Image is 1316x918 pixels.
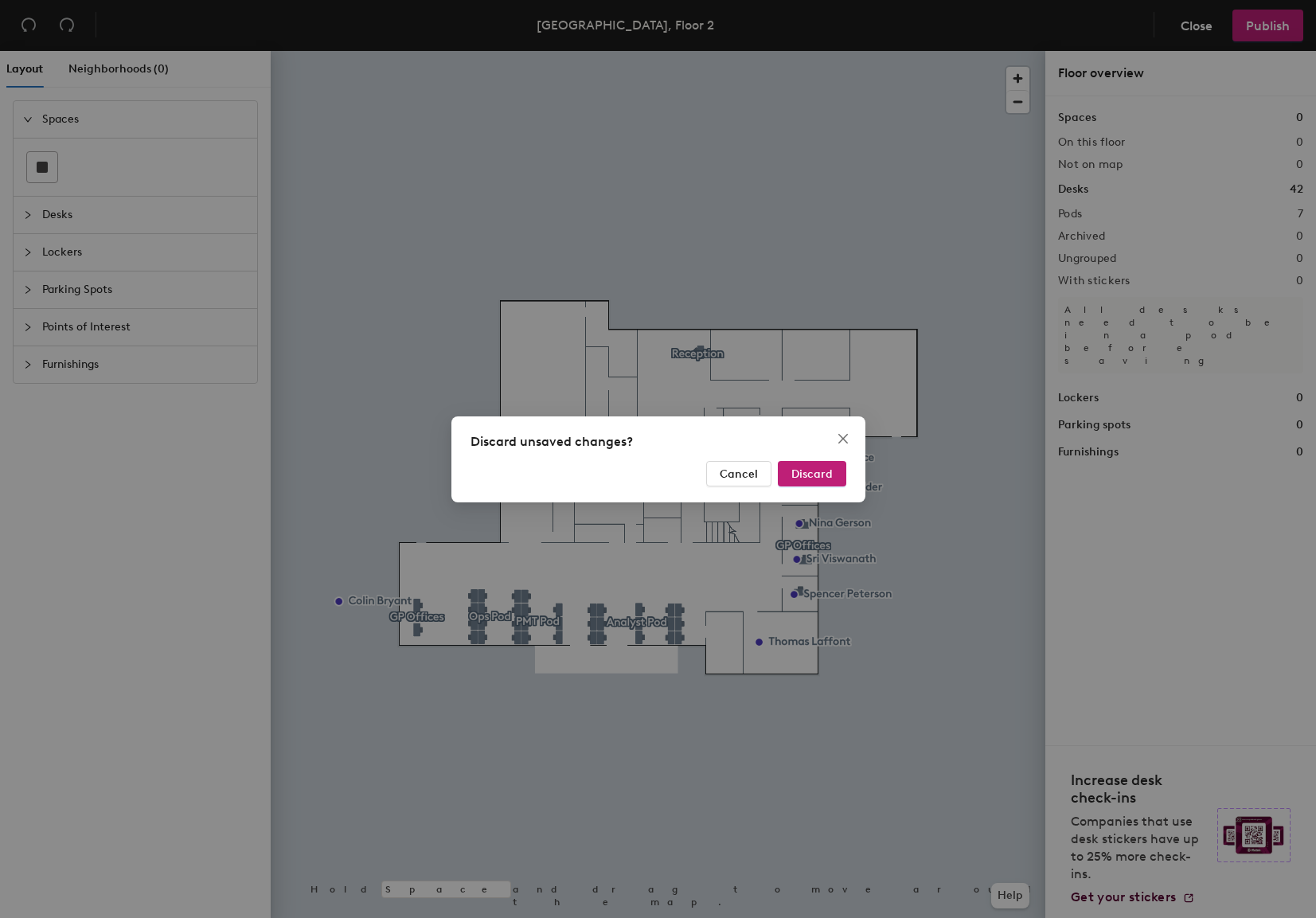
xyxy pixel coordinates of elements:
span: close [837,432,849,445]
button: Discard [778,461,846,486]
button: Cancel [706,461,771,486]
span: Cancel [720,467,758,480]
div: Discard unsaved changes? [471,432,846,451]
span: Close [830,432,856,445]
span: Discard [791,467,833,480]
button: Close [830,426,856,451]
